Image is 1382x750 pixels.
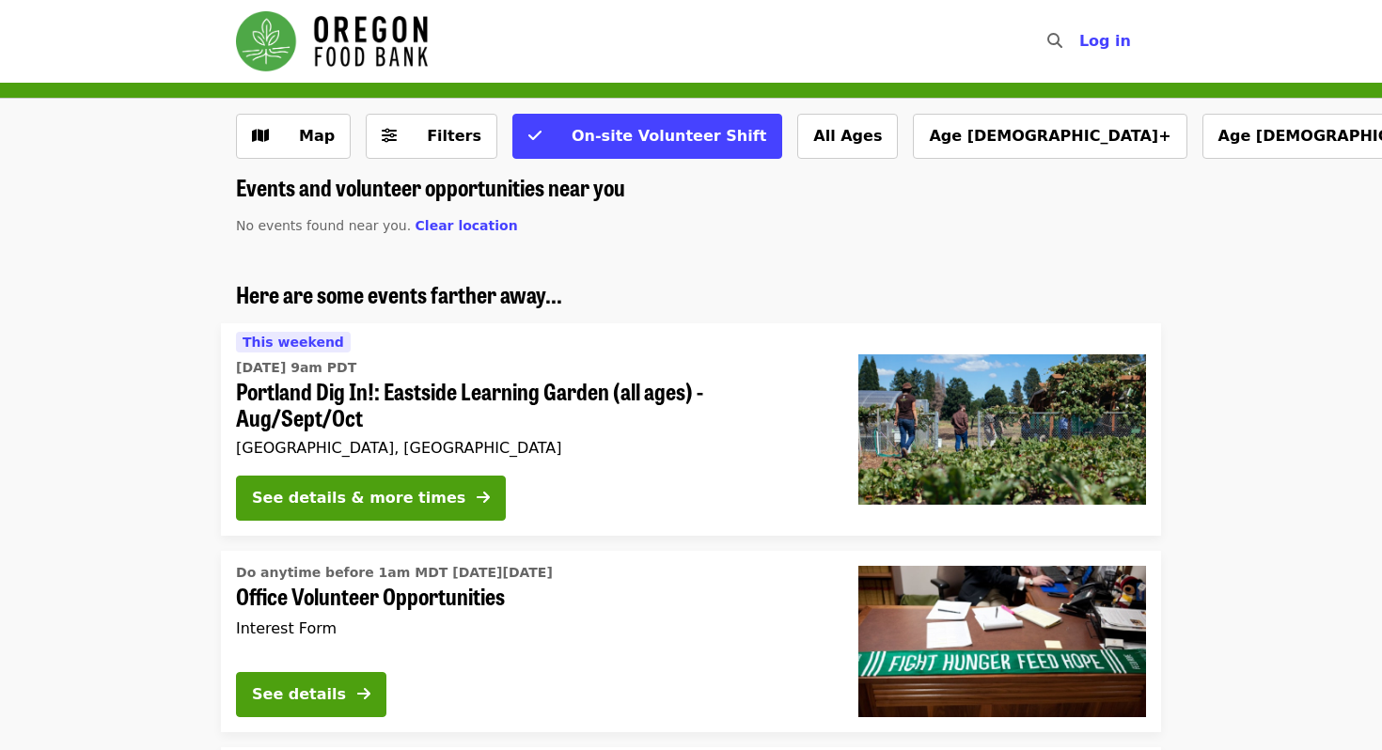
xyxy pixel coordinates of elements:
[512,114,782,159] button: On-site Volunteer Shift
[252,127,269,145] i: map icon
[236,672,386,717] button: See details
[236,583,828,610] span: Office Volunteer Opportunities
[236,476,506,521] button: See details & more times
[1047,32,1062,50] i: search icon
[221,323,1161,537] a: See details for "Portland Dig In!: Eastside Learning Garden (all ages) - Aug/Sept/Oct"
[236,170,625,203] span: Events and volunteer opportunities near you
[572,127,766,145] span: On-site Volunteer Shift
[357,685,370,703] i: arrow-right icon
[236,439,828,457] div: [GEOGRAPHIC_DATA], [GEOGRAPHIC_DATA]
[858,354,1146,505] img: Portland Dig In!: Eastside Learning Garden (all ages) - Aug/Sept/Oct organized by Oregon Food Bank
[416,216,518,236] button: Clear location
[236,114,351,159] button: Show map view
[236,565,553,580] span: Do anytime before 1am MDT [DATE][DATE]
[797,114,898,159] button: All Ages
[1079,32,1131,50] span: Log in
[1064,23,1146,60] button: Log in
[477,489,490,507] i: arrow-right icon
[221,551,1161,731] a: See details for "Office Volunteer Opportunities"
[382,127,397,145] i: sliders-h icon
[252,487,465,509] div: See details & more times
[236,619,337,637] span: Interest Form
[528,127,542,145] i: check icon
[236,378,828,432] span: Portland Dig In!: Eastside Learning Garden (all ages) - Aug/Sept/Oct
[858,566,1146,716] img: Office Volunteer Opportunities organized by Oregon Food Bank
[416,218,518,233] span: Clear location
[236,11,428,71] img: Oregon Food Bank - Home
[299,127,335,145] span: Map
[427,127,481,145] span: Filters
[236,277,562,310] span: Here are some events farther away...
[913,114,1186,159] button: Age [DEMOGRAPHIC_DATA]+
[243,335,344,350] span: This weekend
[1074,19,1089,64] input: Search
[252,683,346,706] div: See details
[366,114,497,159] button: Filters (0 selected)
[236,358,356,378] time: [DATE] 9am PDT
[236,218,411,233] span: No events found near you.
